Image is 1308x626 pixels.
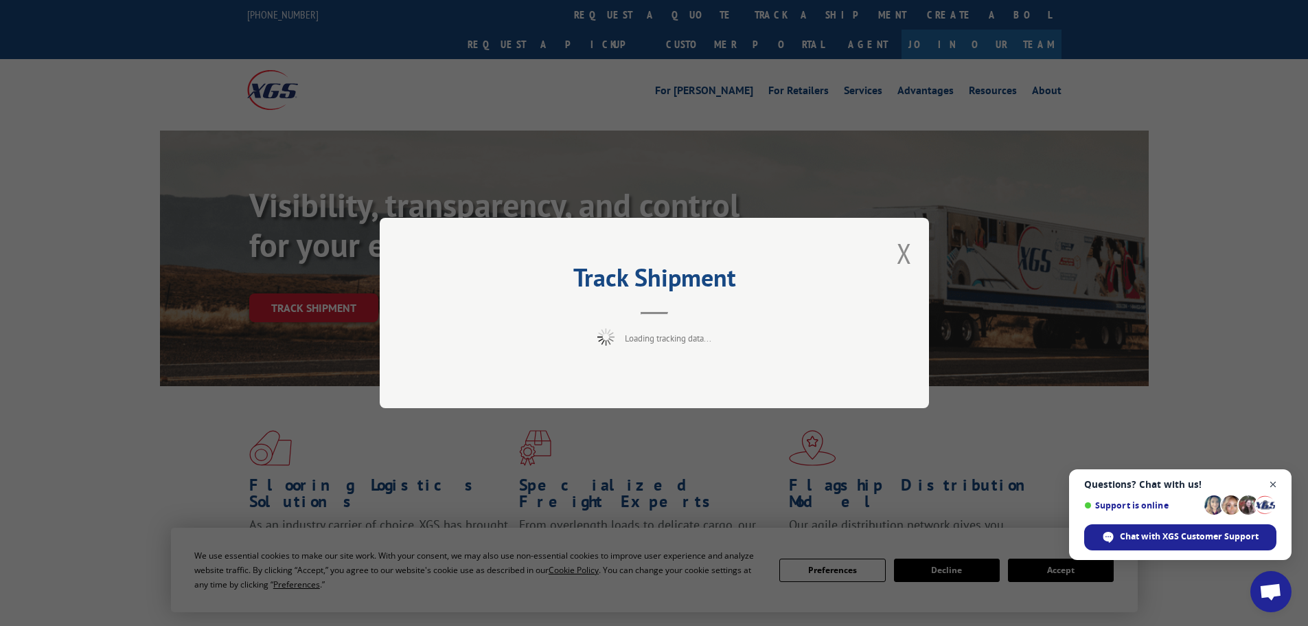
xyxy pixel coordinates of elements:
span: Close chat [1265,476,1282,493]
span: Support is online [1084,500,1200,511]
img: xgs-loading [597,328,615,346]
h2: Track Shipment [448,268,860,294]
span: Loading tracking data... [625,333,711,344]
div: Chat with XGS Customer Support [1084,524,1276,550]
button: Close modal [897,235,912,271]
div: Open chat [1250,571,1292,612]
span: Questions? Chat with us! [1084,479,1276,490]
span: Chat with XGS Customer Support [1120,530,1259,543]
